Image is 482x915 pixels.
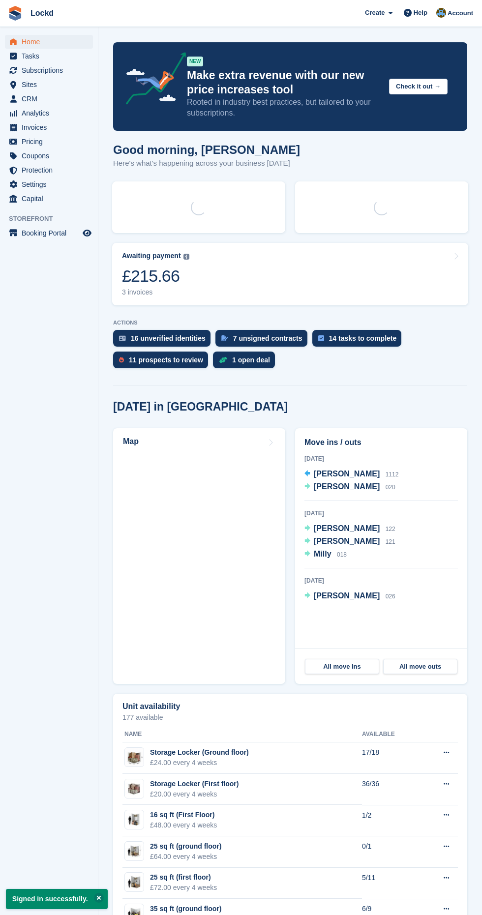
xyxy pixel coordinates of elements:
[5,120,93,134] a: menu
[5,149,93,163] a: menu
[5,92,93,106] a: menu
[22,177,81,191] span: Settings
[150,872,217,883] div: 25 sq ft (first floor)
[383,659,457,675] a: All move outs
[129,356,203,364] div: 11 prospects to review
[123,437,139,446] h2: Map
[5,135,93,148] a: menu
[314,591,380,600] span: [PERSON_NAME]
[22,135,81,148] span: Pricing
[122,252,181,260] div: Awaiting payment
[362,742,421,774] td: 17/18
[125,875,144,889] img: 25-sqft-unit.jpg
[386,538,395,545] span: 121
[318,335,324,341] img: task-75834270c22a3079a89374b754ae025e5fb1db73e45f91037f5363f120a921f8.svg
[22,49,81,63] span: Tasks
[386,526,395,532] span: 122
[305,659,379,675] a: All move ins
[131,334,206,342] div: 16 unverified identities
[362,805,421,836] td: 1/2
[112,243,468,305] a: Awaiting payment £215.66 3 invoices
[119,357,124,363] img: prospect-51fa495bee0391a8d652442698ab0144808aea92771e9ea1ae160a38d050c398.svg
[314,470,380,478] span: [PERSON_NAME]
[150,820,217,830] div: £48.00 every 4 weeks
[22,92,81,106] span: CRM
[113,320,467,326] p: ACTIONS
[22,63,81,77] span: Subscriptions
[183,254,189,260] img: icon-info-grey-7440780725fd019a000dd9b08b2336e03edf1995a4989e88bcd33f0948082b44.svg
[22,120,81,134] span: Invoices
[386,593,395,600] span: 026
[362,836,421,868] td: 0/1
[5,78,93,91] a: menu
[314,482,380,491] span: [PERSON_NAME]
[125,779,144,798] img: Locker%20Medium%201%20-%20Plain%20(1).jpg
[118,52,186,108] img: price-adjustments-announcement-icon-8257ccfd72463d97f412b2fc003d46551f7dbcb40ab6d574587a9cd5c0d94...
[22,35,81,49] span: Home
[5,192,93,206] a: menu
[125,844,144,858] img: 25.jpg
[213,352,280,373] a: 1 open deal
[304,468,398,481] a: [PERSON_NAME] 1112
[150,841,221,852] div: 25 sq ft (ground floor)
[304,548,347,561] a: Milly 018
[150,747,249,758] div: Storage Locker (Ground floor)
[187,68,381,97] p: Make extra revenue with our new price increases tool
[304,509,458,518] div: [DATE]
[304,523,395,535] a: [PERSON_NAME] 122
[5,226,93,240] a: menu
[314,524,380,532] span: [PERSON_NAME]
[386,471,399,478] span: 1112
[329,334,397,342] div: 14 tasks to complete
[414,8,427,18] span: Help
[113,400,288,413] h2: [DATE] in [GEOGRAPHIC_DATA]
[187,97,381,118] p: Rooted in industry best practices, but tailored to your subscriptions.
[22,149,81,163] span: Coupons
[150,883,217,893] div: £72.00 every 4 weeks
[9,214,98,224] span: Storefront
[219,356,227,363] img: deal-1b604bf984904fb50ccaf53a9ad4b4a5d6e5aea283cecdc64d6e3604feb123c2.svg
[304,576,458,585] div: [DATE]
[221,335,228,341] img: contract_signature_icon-13c848040528278c33f63329250d36e43548de30e8caae1d1a13099fd9432cc5.svg
[5,35,93,49] a: menu
[22,106,81,120] span: Analytics
[8,6,23,21] img: stora-icon-8386f47178a22dfd0bd8f6a31ec36ba5ce8667c1dd55bd0f319d3a0aa187defe.svg
[150,779,239,789] div: Storage Locker (First floor)
[362,727,421,742] th: Available
[304,535,395,548] a: [PERSON_NAME] 121
[119,335,126,341] img: verify_identity-adf6edd0f0f0b5bbfe63781bf79b02c33cf7c696d77639b501bdc392416b5a36.svg
[365,8,385,18] span: Create
[362,868,421,899] td: 5/11
[122,714,458,721] p: 177 available
[113,352,213,373] a: 11 prospects to review
[362,774,421,805] td: 36/36
[314,550,331,558] span: Milly
[150,758,249,768] div: £24.00 every 4 weeks
[6,889,108,909] p: Signed in successfully.
[5,63,93,77] a: menu
[232,356,270,364] div: 1 open deal
[337,551,347,558] span: 018
[150,904,221,914] div: 35 sq ft (ground floor)
[448,8,473,18] span: Account
[187,57,203,66] div: NEW
[304,454,458,463] div: [DATE]
[386,484,395,491] span: 020
[113,158,300,169] p: Here's what's happening across your business [DATE]
[233,334,302,342] div: 7 unsigned contracts
[5,49,93,63] a: menu
[389,79,448,95] button: Check it out →
[122,288,189,296] div: 3 invoices
[122,727,362,742] th: Name
[122,266,189,286] div: £215.66
[150,852,221,862] div: £64.00 every 4 weeks
[22,192,81,206] span: Capital
[125,813,144,827] img: 15-sqft%20.jpg
[304,481,395,494] a: [PERSON_NAME] 020
[113,428,285,684] a: Map
[27,5,58,21] a: Lockd
[5,106,93,120] a: menu
[5,163,93,177] a: menu
[5,177,93,191] a: menu
[125,748,144,767] img: Locker%20image.png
